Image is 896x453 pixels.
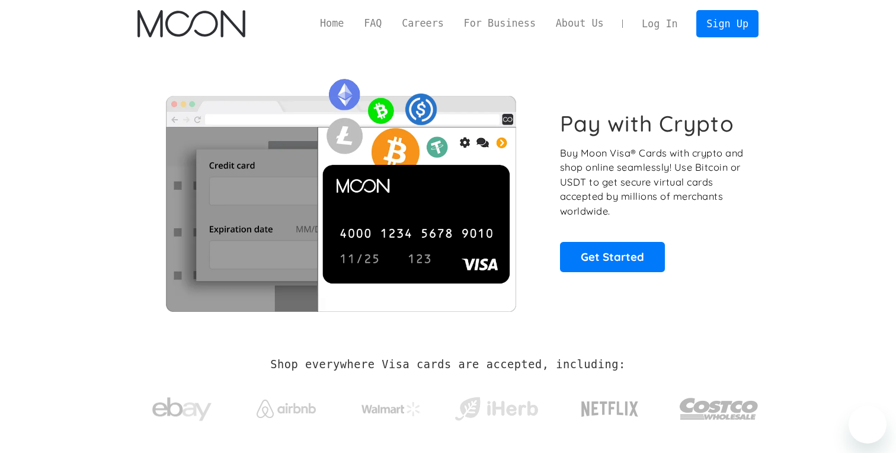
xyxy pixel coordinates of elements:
a: About Us [546,16,614,31]
a: Airbnb [242,388,331,424]
a: Log In [632,11,687,37]
a: Get Started [560,242,665,272]
a: Costco [679,375,759,437]
a: FAQ [354,16,392,31]
img: Costco [679,387,759,431]
img: Moon Logo [137,10,245,37]
img: ebay [152,391,212,428]
a: For Business [454,16,546,31]
a: Netflix [557,382,663,430]
img: Airbnb [257,400,316,418]
p: Buy Moon Visa® Cards with crypto and shop online seamlessly! Use Bitcoin or USDT to get secure vi... [560,146,745,219]
a: ebay [137,379,226,434]
img: Moon Cards let you spend your crypto anywhere Visa is accepted. [137,71,543,311]
h2: Shop everywhere Visa cards are accepted, including: [270,358,625,371]
a: Walmart [347,390,436,422]
img: Walmart [361,402,421,416]
iframe: Button to launch messaging window [849,406,887,444]
a: Home [310,16,354,31]
h1: Pay with Crypto [560,110,734,137]
a: Careers [392,16,453,31]
img: iHerb [452,394,540,425]
img: Netflix [580,394,639,424]
a: home [137,10,245,37]
a: Sign Up [696,10,758,37]
a: iHerb [452,382,540,430]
